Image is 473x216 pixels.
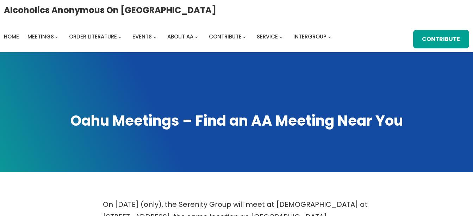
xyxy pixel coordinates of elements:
a: Home [4,32,19,42]
span: About AA [167,33,193,40]
button: Contribute submenu [243,35,246,38]
a: Service [257,32,278,42]
a: Meetings [27,32,54,42]
span: Order Literature [69,33,117,40]
a: About AA [167,32,193,42]
span: Home [4,33,19,40]
span: Events [132,33,152,40]
a: Contribute [209,32,242,42]
span: Meetings [27,33,54,40]
span: Contribute [209,33,242,40]
button: Meetings submenu [55,35,58,38]
span: Intergroup [293,33,326,40]
button: Order Literature submenu [118,35,122,38]
button: Events submenu [153,35,156,38]
nav: Intergroup [4,32,334,42]
button: Intergroup submenu [328,35,331,38]
a: Intergroup [293,32,326,42]
a: Events [132,32,152,42]
h1: Oahu Meetings – Find an AA Meeting Near You [7,111,466,131]
a: Contribute [413,30,469,48]
button: About AA submenu [195,35,198,38]
a: Alcoholics Anonymous on [GEOGRAPHIC_DATA] [4,2,216,18]
button: Service submenu [279,35,282,38]
span: Service [257,33,278,40]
